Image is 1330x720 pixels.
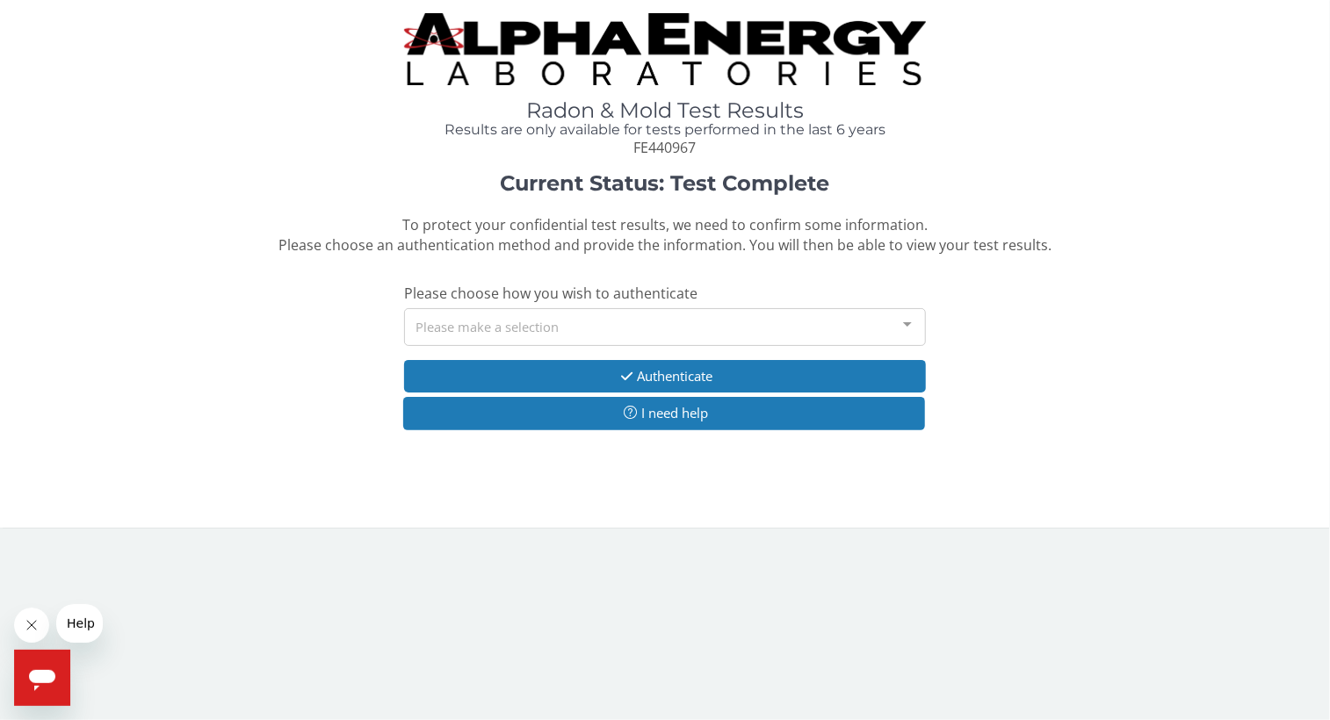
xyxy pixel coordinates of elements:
iframe: Close message [14,608,49,643]
h1: Radon & Mold Test Results [404,99,926,122]
button: Authenticate [404,360,926,392]
button: I need help [403,397,925,429]
span: Please make a selection [416,316,559,336]
span: To protect your confidential test results, we need to confirm some information. Please choose an ... [278,215,1052,255]
iframe: Message from company [56,604,103,643]
h4: Results are only available for tests performed in the last 6 years [404,122,926,138]
iframe: Button to launch messaging window [14,650,70,706]
span: Please choose how you wish to authenticate [404,284,698,303]
span: FE440967 [633,138,696,157]
strong: Current Status: Test Complete [500,170,829,196]
img: TightCrop.jpg [404,13,926,85]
